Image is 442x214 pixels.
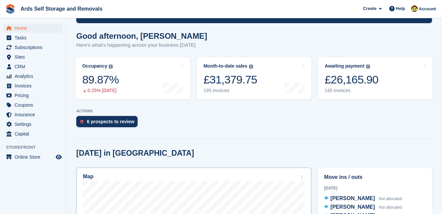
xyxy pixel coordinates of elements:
[331,204,375,210] span: [PERSON_NAME]
[15,81,54,90] span: Invoices
[396,5,405,12] span: Help
[76,109,432,113] p: ACTIONS
[18,3,105,14] a: Ards Self Storage and Removals
[5,4,15,14] img: stora-icon-8386f47178a22dfd0bd8f6a31ec36ba5ce8667c1dd55bd0f319d3a0aa187defe.svg
[15,43,54,52] span: Subscriptions
[3,43,63,52] a: menu
[55,153,63,161] a: Preview store
[76,41,207,49] p: Here's what's happening across your business [DATE]
[6,144,66,151] span: Storefront
[15,100,54,110] span: Coupons
[15,24,54,33] span: Home
[331,195,375,201] span: [PERSON_NAME]
[325,73,378,86] div: £26,165.90
[318,57,433,99] a: Awaiting payment £26,165.90 145 invoices
[15,152,54,162] span: Online Store
[3,120,63,129] a: menu
[3,33,63,42] a: menu
[3,72,63,81] a: menu
[379,196,402,201] span: Not allocated
[15,120,54,129] span: Settings
[204,63,247,69] div: Month-to-date sales
[15,33,54,42] span: Tasks
[82,73,119,86] div: 89.87%
[109,65,113,69] img: icon-info-grey-7440780725fd019a000dd9b08b2336e03edf1995a4989e88bcd33f0948082b44.svg
[82,63,107,69] div: Occupancy
[324,173,426,181] h2: Move ins / outs
[76,57,190,99] a: Occupancy 89.87% 0.25% [DATE]
[82,88,119,93] div: 0.25% [DATE]
[3,52,63,62] a: menu
[76,149,194,158] h2: [DATE] in [GEOGRAPHIC_DATA]
[76,31,207,40] h1: Good afternoon, [PERSON_NAME]
[3,62,63,71] a: menu
[366,65,370,69] img: icon-info-grey-7440780725fd019a000dd9b08b2336e03edf1995a4989e88bcd33f0948082b44.svg
[3,129,63,138] a: menu
[324,203,402,212] a: [PERSON_NAME] Not allocated
[324,185,426,191] div: [DATE]
[3,91,63,100] a: menu
[325,63,364,69] div: Awaiting payment
[3,152,63,162] a: menu
[15,129,54,138] span: Capital
[419,6,436,12] span: Account
[87,119,134,124] div: 6 prospects to review
[15,62,54,71] span: CRM
[325,88,378,93] div: 145 invoices
[83,174,94,180] h2: Map
[3,100,63,110] a: menu
[324,194,402,203] a: [PERSON_NAME] Not allocated
[15,52,54,62] span: Sites
[76,116,141,131] a: 6 prospects to review
[15,110,54,119] span: Insurance
[363,5,376,12] span: Create
[249,65,253,69] img: icon-info-grey-7440780725fd019a000dd9b08b2336e03edf1995a4989e88bcd33f0948082b44.svg
[379,205,402,210] span: Not allocated
[204,73,257,86] div: £31,379.75
[3,24,63,33] a: menu
[197,57,312,99] a: Month-to-date sales £31,379.75 195 invoices
[204,88,257,93] div: 195 invoices
[3,81,63,90] a: menu
[15,72,54,81] span: Analytics
[15,91,54,100] span: Pricing
[3,110,63,119] a: menu
[80,120,84,124] img: prospect-51fa495bee0391a8d652442698ab0144808aea92771e9ea1ae160a38d050c398.svg
[411,5,418,12] img: Mark McFerran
